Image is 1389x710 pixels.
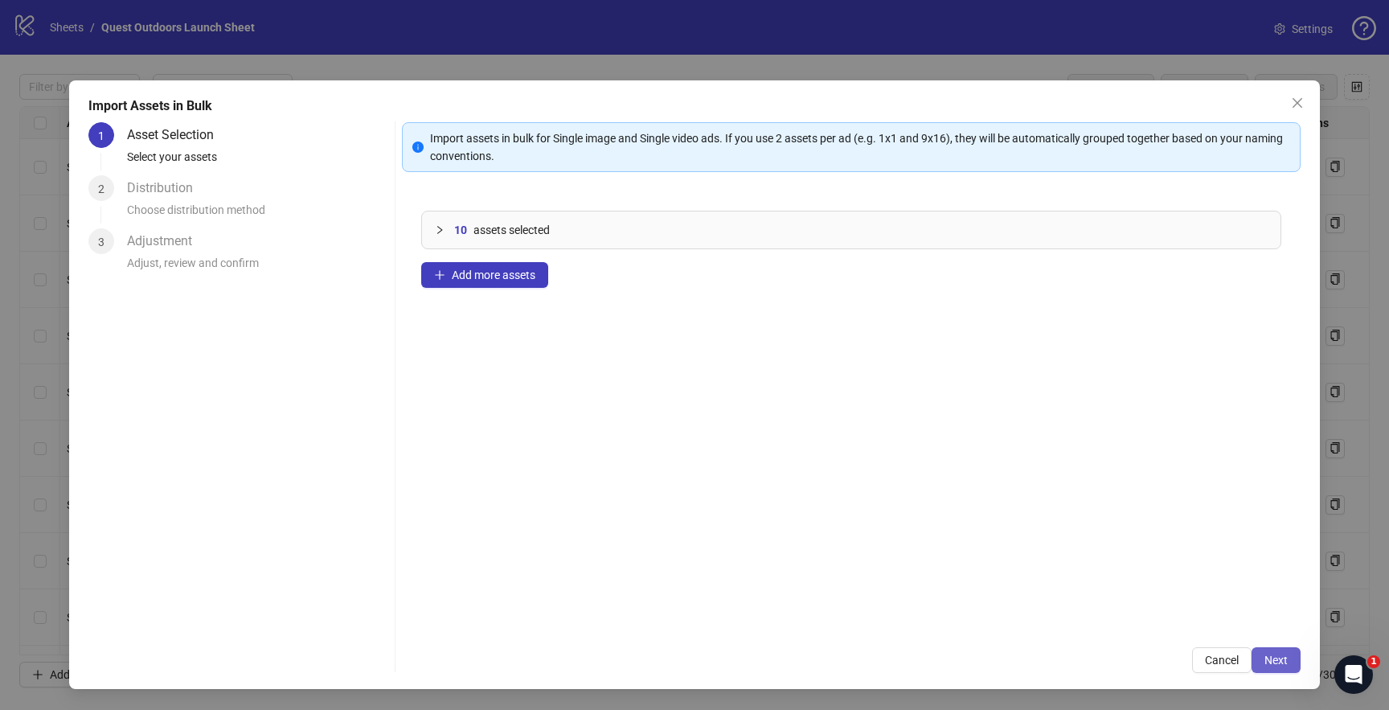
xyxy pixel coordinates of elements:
[412,142,424,153] span: info-circle
[1367,655,1380,668] span: 1
[127,122,227,148] div: Asset Selection
[421,262,548,288] button: Add more assets
[422,211,1280,248] div: 10assets selected
[1252,647,1301,673] button: Next
[434,269,445,281] span: plus
[473,221,550,239] span: assets selected
[98,129,104,142] span: 1
[88,96,1300,116] div: Import Assets in Bulk
[127,148,388,175] div: Select your assets
[1264,654,1288,667] span: Next
[98,183,104,195] span: 2
[1334,655,1373,694] iframe: Intercom live chat
[435,225,445,235] span: collapsed
[1205,654,1239,667] span: Cancel
[127,175,206,201] div: Distribution
[1285,90,1310,116] button: Close
[454,221,467,239] span: 10
[1291,96,1304,109] span: close
[430,129,1290,165] div: Import assets in bulk for Single image and Single video ads. If you use 2 assets per ad (e.g. 1x1...
[127,228,205,254] div: Adjustment
[127,201,388,228] div: Choose distribution method
[1192,647,1252,673] button: Cancel
[452,269,535,281] span: Add more assets
[98,236,104,248] span: 3
[127,254,388,281] div: Adjust, review and confirm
